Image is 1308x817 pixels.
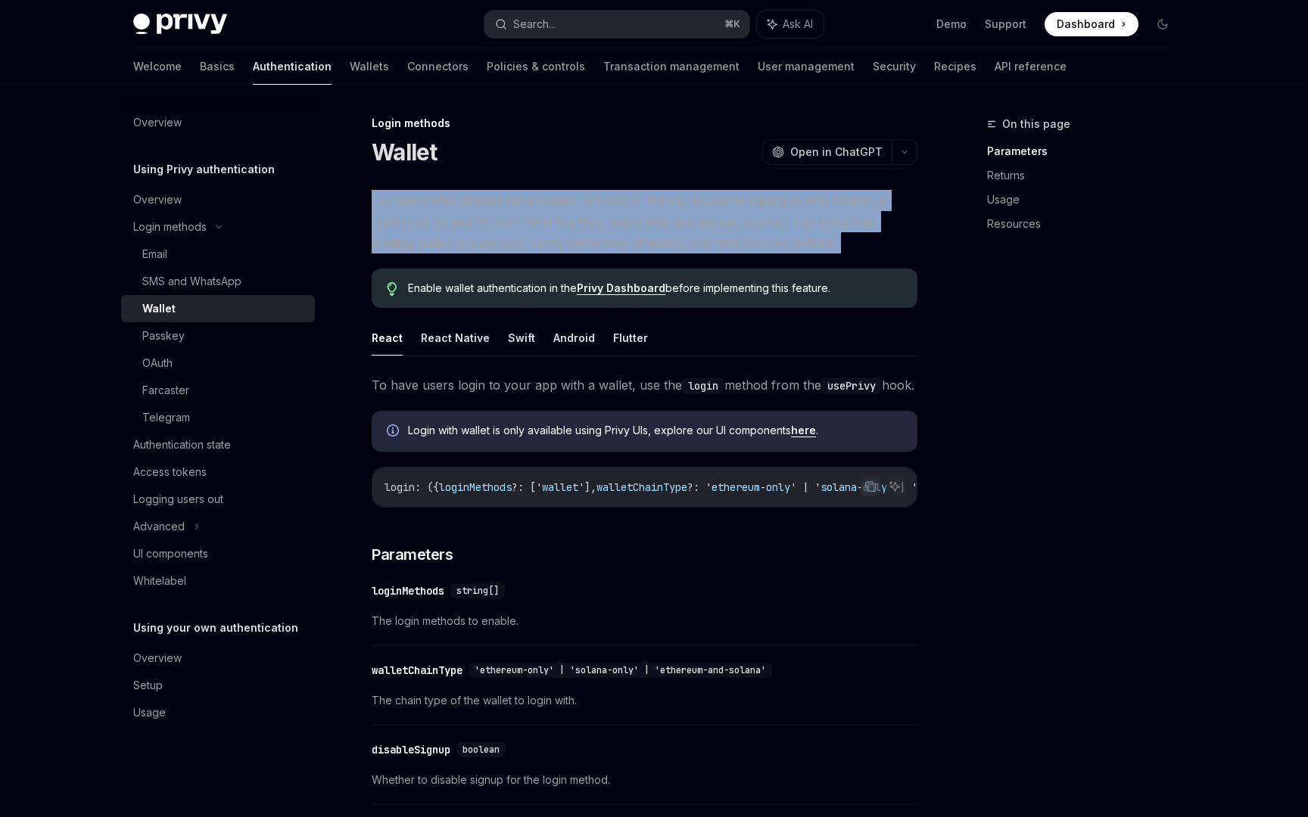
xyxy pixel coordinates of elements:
a: Email [121,241,315,268]
code: login [682,377,724,394]
span: only [766,480,790,494]
a: Overview [121,645,315,672]
a: Farcaster [121,377,315,404]
div: walletChainType [372,663,462,678]
div: Overview [133,191,182,209]
div: Email [142,245,167,263]
span: To have users login to your app with a wallet, use the method from the hook. [372,374,917,396]
button: Ask AI [757,11,824,38]
button: React Native [421,320,490,356]
a: here [791,424,816,437]
span: solana [821,480,857,494]
div: Overview [133,113,182,132]
span: : ({ [415,480,439,494]
div: Advanced [133,517,185,536]
span: Dashboard [1057,17,1115,32]
span: For users who already have wallets, [PERSON_NAME] supports signing in with Ethereum (SIWE) or Sol... [372,190,917,253]
a: Dashboard [1045,12,1138,36]
h5: Using your own authentication [133,619,298,637]
span: ethereum [712,480,760,494]
span: wallet [542,480,578,494]
span: - [760,480,766,494]
a: Returns [987,163,1187,188]
span: walletChainType [596,480,687,494]
span: Ask AI [783,17,813,32]
a: Telegram [121,404,315,431]
div: Logging users out [133,490,223,508]
span: The chain type of the wallet to login with. [372,691,917,710]
div: Farcaster [142,381,189,399]
div: Whitelabel [133,572,186,590]
a: API reference [995,48,1067,85]
button: Open in ChatGPT [762,139,892,165]
svg: Info [387,424,402,440]
a: Welcome [133,48,182,85]
span: ⌘ K [724,18,740,30]
span: ?: ' [687,480,712,494]
a: Setup [121,672,315,699]
div: Overview [133,649,182,667]
a: Wallets [350,48,389,85]
a: Privy Dashboard [577,281,665,295]
span: '], [578,480,596,494]
div: Telegram [142,408,190,427]
h5: Using Privy authentication [133,160,275,179]
div: Setup [133,676,163,694]
a: Logging users out [121,486,315,513]
div: OAuth [142,354,173,372]
div: disableSignup [372,742,450,757]
a: Wallet [121,295,315,322]
svg: Tip [387,282,397,296]
code: usePrivy [821,377,882,394]
button: Swift [508,320,535,356]
a: Usage [121,699,315,726]
button: Copy the contents from the code block [861,477,880,496]
span: Open in ChatGPT [790,144,883,160]
button: Search...⌘K [484,11,749,38]
span: ' | ' [790,480,821,494]
div: Passkey [142,327,185,345]
a: Policies & controls [487,48,585,85]
span: Enable wallet authentication in the before implementing this feature. [408,281,902,296]
a: Transaction management [603,48,740,85]
a: Security [873,48,916,85]
span: 'ethereum-only' | 'solana-only' | 'ethereum-and-solana' [475,664,766,676]
div: Usage [133,704,166,722]
a: SMS and WhatsApp [121,268,315,295]
a: Usage [987,188,1187,212]
a: Basics [200,48,235,85]
a: Passkey [121,322,315,349]
a: User management [758,48,855,85]
a: Authentication state [121,431,315,458]
div: Access tokens [133,463,207,481]
a: Authentication [253,48,332,85]
h1: Wallet [372,138,438,166]
a: OAuth [121,349,315,377]
span: string[] [456,585,499,597]
a: Whitelabel [121,567,315,595]
a: Recipes [934,48,976,85]
a: Access tokens [121,458,315,486]
span: login [385,480,415,494]
button: Flutter [613,320,648,356]
span: - [857,480,863,494]
a: UI components [121,540,315,567]
span: Parameters [372,544,453,565]
a: Parameters [987,139,1187,163]
button: Toggle dark mode [1151,12,1175,36]
div: loginMethods [372,583,444,598]
button: Android [553,320,595,356]
button: React [372,320,403,356]
a: Support [985,17,1026,32]
span: ?: [' [512,480,542,494]
div: Authentication state [133,436,231,454]
img: dark logo [133,14,227,35]
span: Whether to disable signup for the login method. [372,771,917,789]
span: On this page [1002,115,1070,133]
a: Resources [987,212,1187,236]
a: Connectors [407,48,469,85]
a: Overview [121,109,315,136]
div: Search... [513,15,556,33]
div: Login methods [133,218,207,236]
button: Ask AI [885,477,905,496]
